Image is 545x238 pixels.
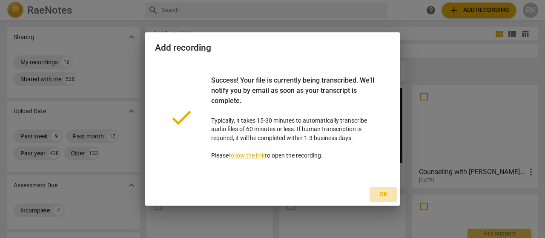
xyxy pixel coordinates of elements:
[376,190,390,199] span: Ok
[155,43,390,53] h2: Add recording
[370,187,397,202] button: Ok
[229,152,265,159] a: follow the link
[211,75,376,116] div: Success! Your file is currently being transcribed. We'll notify you by email as soon as your tran...
[211,75,376,160] p: Typically, it takes 15-30 minutes to automatically transcribe audio files of 60 minutes or less. ...
[169,105,194,130] span: done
